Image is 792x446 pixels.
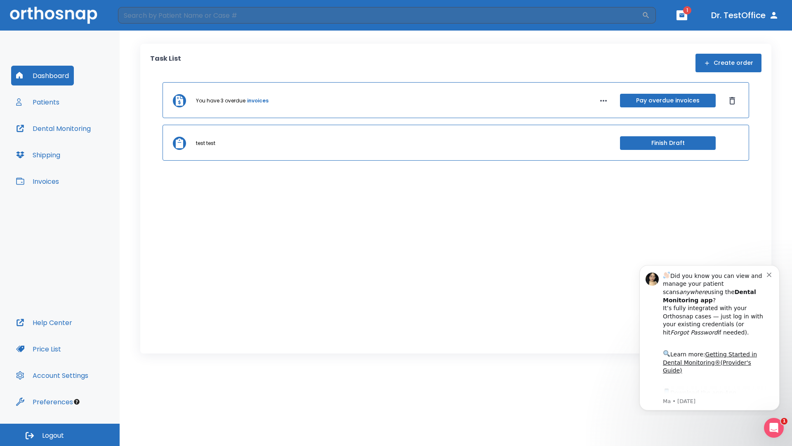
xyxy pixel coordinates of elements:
[726,94,739,107] button: Dismiss
[11,365,93,385] button: Account Settings
[10,7,97,24] img: Orthosnap
[620,94,716,107] button: Pay overdue invoices
[11,145,65,165] button: Shipping
[11,171,64,191] button: Invoices
[42,431,64,440] span: Logout
[695,54,761,72] button: Create order
[11,339,66,359] button: Price List
[781,418,787,425] span: 1
[11,66,74,85] button: Dashboard
[683,6,691,14] span: 1
[627,258,792,415] iframe: Intercom notifications message
[764,418,784,438] iframe: Intercom live chat
[196,140,215,147] p: test test
[36,132,109,147] a: App Store
[11,392,78,412] button: Preferences
[36,130,140,172] div: Download the app: | ​ Let us know if you need help getting started!
[196,97,245,104] p: You have 3 overdue
[140,13,146,19] button: Dismiss notification
[247,97,269,104] a: invoices
[73,398,80,406] div: Tooltip anchor
[620,136,716,150] button: Finish Draft
[11,92,64,112] button: Patients
[118,7,642,24] input: Search by Patient Name or Case #
[708,8,782,23] button: Dr. TestOffice
[11,313,77,332] button: Help Center
[11,119,96,138] button: Dental Monitoring
[36,140,140,147] p: Message from Ma, sent 7w ago
[150,54,181,72] p: Task List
